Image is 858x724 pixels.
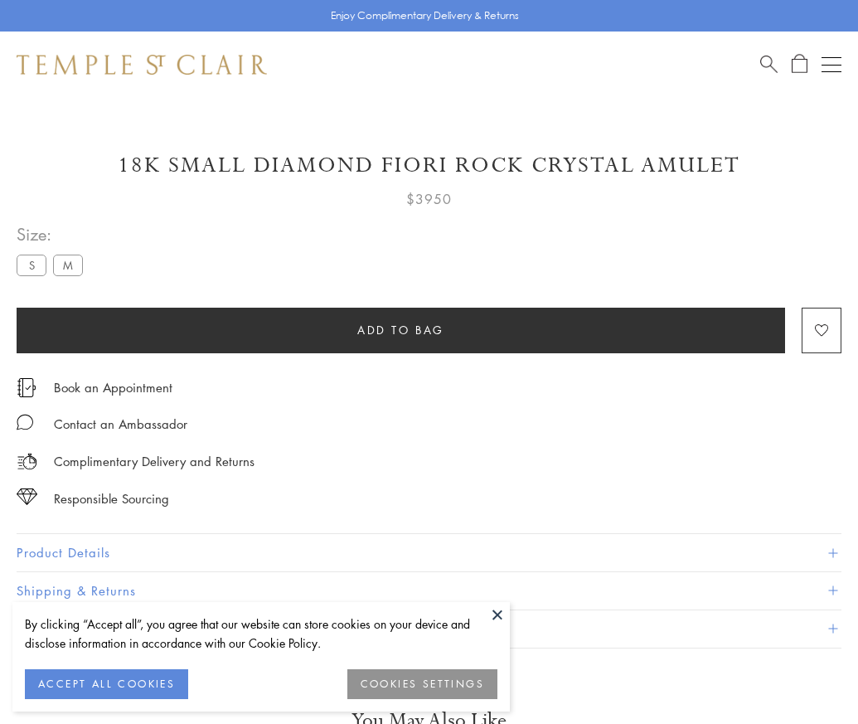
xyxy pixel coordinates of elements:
[357,321,444,339] span: Add to bag
[54,488,169,509] div: Responsible Sourcing
[17,488,37,505] img: icon_sourcing.svg
[760,54,778,75] a: Search
[53,255,83,275] label: M
[17,451,37,472] img: icon_delivery.svg
[54,414,187,435] div: Contact an Ambassador
[25,669,188,699] button: ACCEPT ALL COOKIES
[25,615,497,653] div: By clicking “Accept all”, you agree that our website can store cookies on your device and disclos...
[54,378,172,396] a: Book an Appointment
[17,308,785,353] button: Add to bag
[792,54,807,75] a: Open Shopping Bag
[17,534,841,571] button: Product Details
[17,378,36,397] img: icon_appointment.svg
[17,221,90,248] span: Size:
[406,188,452,210] span: $3950
[17,414,33,430] img: MessageIcon-01_2.svg
[331,7,519,24] p: Enjoy Complimentary Delivery & Returns
[54,451,254,472] p: Complimentary Delivery and Returns
[17,255,46,275] label: S
[347,669,497,699] button: COOKIES SETTINGS
[17,151,841,180] h1: 18K Small Diamond Fiori Rock Crystal Amulet
[17,55,267,75] img: Temple St. Clair
[822,55,841,75] button: Open navigation
[17,572,841,610] button: Shipping & Returns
